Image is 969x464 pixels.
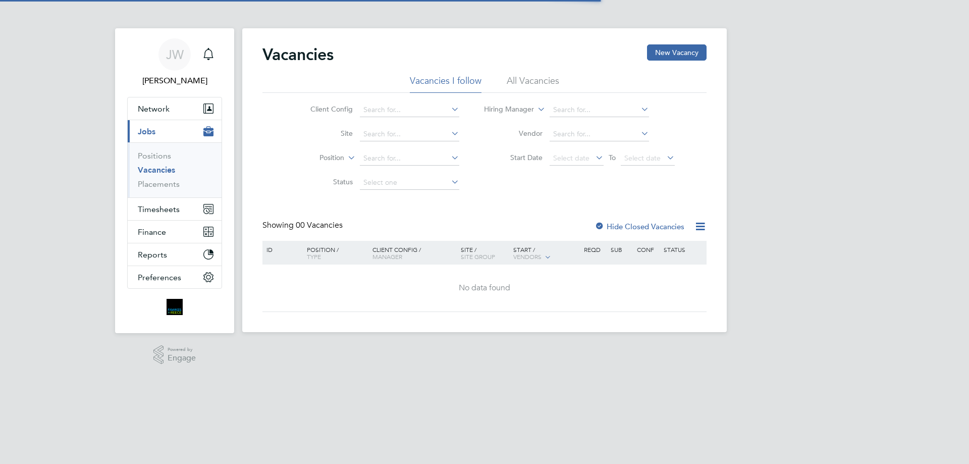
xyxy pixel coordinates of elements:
[264,283,705,293] div: No data found
[153,345,196,365] a: Powered byEngage
[295,129,353,138] label: Site
[299,241,370,265] div: Position /
[511,241,581,266] div: Start /
[168,354,196,363] span: Engage
[360,103,459,117] input: Search for...
[634,241,661,258] div: Conf
[127,299,222,315] a: Go to home page
[360,176,459,190] input: Select one
[484,129,543,138] label: Vendor
[296,220,343,230] span: 00 Vacancies
[372,252,402,261] span: Manager
[128,266,222,288] button: Preferences
[507,75,559,93] li: All Vacancies
[168,345,196,354] span: Powered by
[513,252,542,261] span: Vendors
[128,120,222,142] button: Jobs
[138,165,175,175] a: Vacancies
[581,241,608,258] div: Reqd
[608,241,634,258] div: Sub
[661,241,705,258] div: Status
[360,127,459,141] input: Search for...
[307,252,321,261] span: Type
[295,177,353,186] label: Status
[262,220,345,231] div: Showing
[624,153,661,163] span: Select date
[128,97,222,120] button: Network
[295,105,353,114] label: Client Config
[138,104,170,114] span: Network
[138,179,180,189] a: Placements
[138,127,155,136] span: Jobs
[138,204,180,214] span: Timesheets
[458,241,511,265] div: Site /
[484,153,543,162] label: Start Date
[476,105,534,115] label: Hiring Manager
[138,151,171,161] a: Positions
[410,75,481,93] li: Vacancies I follow
[262,44,334,65] h2: Vacancies
[138,227,166,237] span: Finance
[370,241,458,265] div: Client Config /
[550,127,649,141] input: Search for...
[128,142,222,197] div: Jobs
[360,151,459,166] input: Search for...
[128,221,222,243] button: Finance
[127,38,222,87] a: JW[PERSON_NAME]
[138,250,167,260] span: Reports
[550,103,649,117] input: Search for...
[127,75,222,87] span: Joanna Whyms
[553,153,589,163] span: Select date
[647,44,707,61] button: New Vacancy
[115,28,234,333] nav: Main navigation
[286,153,344,163] label: Position
[595,222,684,231] label: Hide Closed Vacancies
[128,243,222,266] button: Reports
[167,299,183,315] img: bromak-logo-retina.png
[138,273,181,282] span: Preferences
[166,48,184,61] span: JW
[461,252,495,261] span: Site Group
[264,241,299,258] div: ID
[606,151,619,164] span: To
[128,198,222,220] button: Timesheets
